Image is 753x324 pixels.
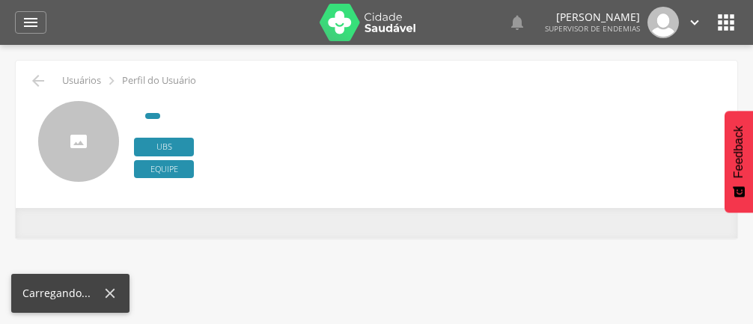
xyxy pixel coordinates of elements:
[15,11,46,34] a: 
[545,12,640,22] p: [PERSON_NAME]
[508,7,526,38] a: 
[22,13,40,31] i: 
[62,75,101,87] p: Usuários
[122,75,196,87] p: Perfil do Usuário
[714,10,738,34] i: 
[725,111,753,213] button: Feedback - Mostrar pesquisa
[732,126,746,178] span: Feedback
[686,14,703,31] i: 
[134,138,194,156] span: Ubs
[686,7,703,38] a: 
[134,160,194,179] span: Equipe
[29,72,47,90] i: Voltar
[545,23,640,34] span: Supervisor de Endemias
[508,13,526,31] i: 
[103,73,120,89] i: 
